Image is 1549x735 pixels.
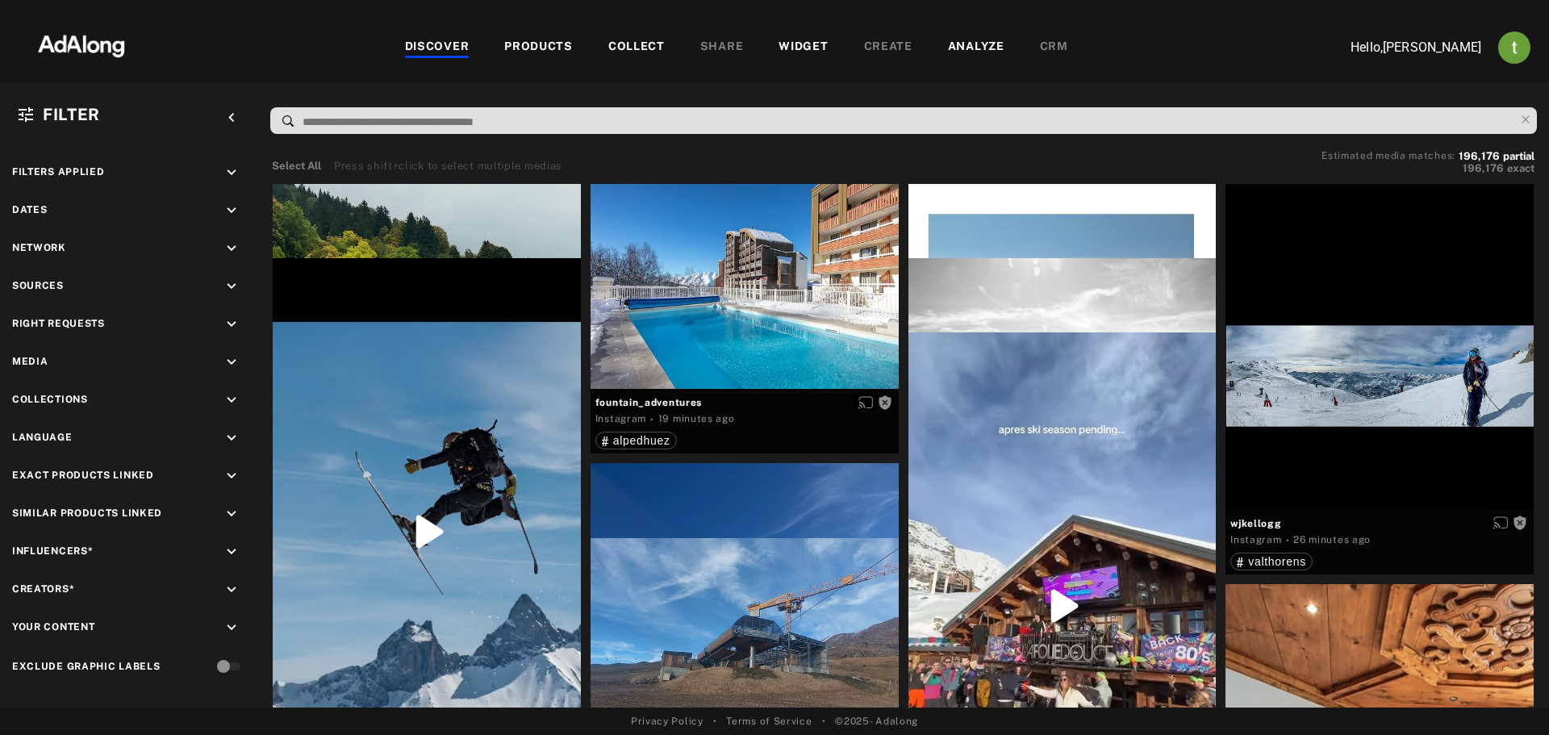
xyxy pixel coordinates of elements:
div: valthorens [1237,556,1306,567]
span: • [713,714,717,729]
i: keyboard_arrow_down [223,315,240,333]
i: keyboard_arrow_down [223,467,240,485]
i: keyboard_arrow_down [223,543,240,561]
button: 196,176partial [1459,152,1534,161]
span: valthorens [1248,555,1306,568]
span: wjkellogg [1230,516,1529,531]
div: Press shift+click to select multiple medias [334,158,562,174]
span: Language [12,432,73,443]
span: Influencers* [12,545,93,557]
span: • [822,714,826,729]
span: fountain_adventures [595,395,894,410]
span: 196,176 [1459,150,1500,162]
div: CRM [1040,38,1068,57]
img: 63233d7d88ed69de3c212112c67096b6.png [10,20,152,69]
span: Creators* [12,583,74,595]
button: Account settings [1494,27,1534,68]
i: keyboard_arrow_down [223,505,240,523]
i: keyboard_arrow_down [223,353,240,371]
span: Sources [12,280,64,291]
span: Filters applied [12,166,105,177]
span: Network [12,242,66,253]
i: keyboard_arrow_down [223,429,240,447]
span: Collections [12,394,88,405]
div: alpedhuez [602,435,670,446]
span: Similar Products Linked [12,507,162,519]
span: © 2025 - Adalong [835,714,918,729]
button: Select All [272,158,321,174]
span: Your Content [12,621,94,633]
span: Right Requests [12,318,105,329]
div: CREATE [864,38,912,57]
i: keyboard_arrow_down [223,202,240,219]
button: 196,176exact [1321,161,1534,177]
div: SHARE [700,38,744,57]
div: ANALYZE [948,38,1004,57]
img: ACg8ocJj1Mp6hOb8A41jL1uwSMxz7God0ICt0FEFk954meAQ=s96-c [1498,31,1530,64]
span: Rights not requested [1513,517,1527,528]
div: Instagram [595,411,646,426]
time: 2025-10-09T13:24:05.000Z [1293,534,1371,545]
span: · [1286,534,1290,547]
i: keyboard_arrow_down [223,278,240,295]
div: Exclude Graphic Labels [12,659,160,674]
i: keyboard_arrow_down [223,240,240,257]
span: alpedhuez [613,434,670,447]
i: keyboard_arrow_down [223,164,240,182]
span: Exact Products Linked [12,470,154,481]
span: Estimated media matches: [1321,150,1455,161]
button: Enable diffusion on this media [1488,515,1513,532]
i: keyboard_arrow_down [223,391,240,409]
time: 2025-10-09T13:30:29.000Z [658,413,735,424]
button: Enable diffusion on this media [854,394,878,411]
span: Rights not requested [878,396,892,407]
span: · [650,413,654,426]
a: Terms of Service [726,714,812,729]
span: Filter [43,105,100,124]
i: keyboard_arrow_left [223,109,240,127]
i: keyboard_arrow_down [223,581,240,599]
div: PRODUCTS [504,38,573,57]
div: Instagram [1230,532,1281,547]
i: keyboard_arrow_down [223,619,240,637]
span: 196,176 [1463,162,1504,174]
div: DISCOVER [405,38,470,57]
span: Media [12,356,48,367]
div: WIDGET [779,38,828,57]
div: COLLECT [608,38,665,57]
a: Privacy Policy [631,714,704,729]
span: Dates [12,204,48,215]
p: Hello, [PERSON_NAME] [1320,38,1481,57]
